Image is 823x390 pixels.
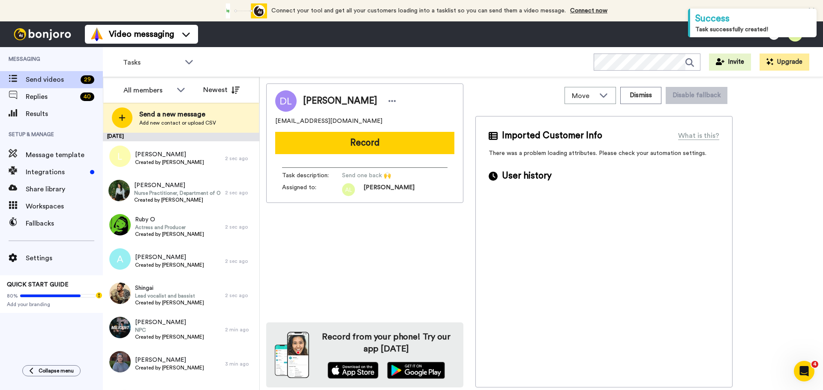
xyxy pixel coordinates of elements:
span: NPC [135,327,204,333]
span: Integrations [26,167,87,177]
div: 40 [80,92,94,101]
span: Message template [26,150,103,160]
span: User history [502,170,552,182]
h4: Record from your phone! Try our app [DATE] [318,331,455,355]
div: 2 sec ago [225,258,255,265]
img: bj-logo-header-white.svg [10,28,75,40]
img: c8791601-882e-4ce2-a9cc-69fc3b299e0e.jpg [109,351,131,372]
span: [PERSON_NAME] [303,95,377,107]
div: 2 sec ago [225,292,255,299]
span: [EMAIL_ADDRESS][DOMAIN_NAME] [275,117,382,125]
div: All members [123,85,172,95]
button: Record [275,132,454,154]
img: 7757f247-6526-4fcb-a635-a9bfce53f31a.jpg [109,317,131,338]
span: Fallbacks [26,218,103,229]
div: animation [220,3,267,18]
span: Created by [PERSON_NAME] [135,333,204,340]
span: Tasks [123,57,180,68]
span: Collapse menu [39,367,74,374]
span: Assigned to: [282,183,342,196]
span: [PERSON_NAME] [135,318,204,327]
div: Task successfully created! [695,25,811,34]
span: Actress and Producer [135,224,204,231]
span: [PERSON_NAME] [135,150,204,159]
span: Task description : [282,171,342,180]
span: [PERSON_NAME] [134,181,221,190]
div: 2 sec ago [225,223,255,230]
span: Settings [26,253,103,263]
div: What is this? [678,131,719,141]
span: 4 [811,361,818,368]
span: Results [26,109,103,119]
img: playstore [387,362,445,379]
span: Created by [PERSON_NAME] [135,364,204,371]
span: Created by [PERSON_NAME] [135,262,204,268]
div: Tooltip anchor [95,292,103,299]
button: Dismiss [620,87,661,104]
span: Send a new message [139,109,216,119]
span: [PERSON_NAME] [363,183,415,196]
span: Created by [PERSON_NAME] [135,159,204,166]
span: Imported Customer Info [502,129,602,142]
span: Ruby O [135,215,204,224]
span: Send videos [26,74,77,85]
span: Created by [PERSON_NAME] [134,196,221,203]
div: 2 sec ago [225,189,255,196]
div: There was a problem loading attributes. Please check your automation settings. [475,116,733,387]
div: 2 sec ago [225,155,255,162]
img: a572ee21-8cf1-47e7-a4ca-2014a8e32ce0.jpg [108,180,130,201]
span: Workspaces [26,201,103,211]
div: 3 min ago [225,360,255,367]
img: vm-color.svg [90,27,104,41]
span: QUICK START GUIDE [7,282,69,288]
span: Add your branding [7,301,96,308]
span: Lead vocalist and bassist [135,292,204,299]
span: Send one back 🙌 [342,171,424,180]
span: Shingai [135,284,204,292]
span: Add new contact or upload CSV [139,119,216,126]
img: download [275,332,309,378]
img: Image of Daniel Langridge [275,90,297,112]
img: e8369d0d-a63a-4f14-ae6f-570bb40a755e.jpg [109,283,131,304]
div: 29 [81,75,94,84]
img: a.png [109,248,131,270]
span: Created by [PERSON_NAME] [135,299,204,306]
button: Disable fallback [666,87,727,104]
span: Move [572,91,595,101]
span: Replies [26,92,77,102]
button: Invite [709,54,751,71]
div: 2 min ago [225,326,255,333]
iframe: Intercom live chat [794,361,814,381]
a: Connect now [570,8,607,14]
span: Created by [PERSON_NAME] [135,231,204,238]
span: Video messaging [109,28,174,40]
img: appstore [327,362,378,379]
div: [DATE] [103,133,259,141]
span: [PERSON_NAME] [135,356,204,364]
button: Collapse menu [22,365,81,376]
img: l.png [109,146,131,167]
img: d61cad7a-4269-4032-af75-9c7fc7348c8b.jpg [109,214,131,235]
button: Upgrade [760,54,809,71]
span: Connect your tool and get all your customers loading into a tasklist so you can send them a video... [271,8,566,14]
span: Share library [26,184,103,194]
span: Nurse Practitioner, Department of Obstetrics & Gynecology [134,190,221,196]
button: Newest [197,81,246,98]
div: Success [695,12,811,25]
img: al.png [342,183,355,196]
span: [PERSON_NAME] [135,253,204,262]
span: 80% [7,292,18,299]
